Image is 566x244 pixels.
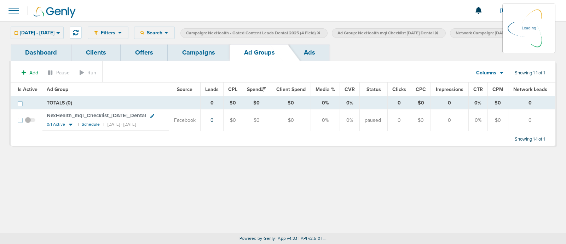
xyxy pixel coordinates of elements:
a: Offers [121,44,168,61]
span: paused [365,117,381,124]
span: Showing 1-1 of 1 [515,136,545,142]
span: Source [177,86,192,92]
td: 0% [340,109,360,131]
td: $0 [224,109,242,131]
td: TOTALS (0) [42,97,201,109]
td: 0 [508,97,555,109]
a: Dashboard [11,44,71,61]
td: 0% [468,109,487,131]
td: $0 [411,97,431,109]
span: Ad Group [47,86,68,92]
span: CPM [492,86,503,92]
img: Genly [34,7,76,18]
p: Loading [522,24,536,33]
span: Ad Group: NexHealth mql Checklist [DATE] Dental [337,30,438,36]
span: CVR [345,86,355,92]
small: Schedule [82,122,100,127]
td: 0% [311,109,340,131]
td: $0 [224,97,242,109]
td: 0% [468,97,487,109]
span: | ... [321,236,327,241]
span: Client Spend [276,86,306,92]
a: Ad Groups [230,44,289,61]
span: | App v4.3.1 [276,236,297,241]
td: $0 [487,97,508,109]
button: Add [18,68,42,78]
td: 0% [340,97,360,109]
td: $0 [411,109,431,131]
td: Facebook [169,109,201,131]
td: $0 [242,97,271,109]
span: Add [29,70,38,76]
span: Impressions [436,86,463,92]
td: 0 [388,109,411,131]
td: 0 [388,97,411,109]
td: $0 [271,109,311,131]
a: Clients [71,44,121,61]
span: Spend [247,86,266,92]
td: 0 [201,97,224,109]
td: $0 [242,109,271,131]
span: Leads [205,86,219,92]
span: NexHealth_ mql_ Checklist_ [DATE]_ Dental [47,112,146,119]
a: Ads [289,44,330,61]
span: CPL [228,86,237,92]
small: | [DATE] - [DATE] [103,122,136,127]
a: Campaigns [168,44,230,61]
td: 0% [311,97,340,109]
span: Network Campaign: [DATE] [456,30,512,36]
span: | API v2.5.0 [299,236,320,241]
span: Network Leads [513,86,547,92]
span: Media % [316,86,335,92]
span: CTR [473,86,483,92]
td: 0 [431,109,469,131]
td: $0 [271,97,311,109]
span: Showing 1-1 of 1 [515,70,545,76]
span: CPC [416,86,426,92]
td: 0 [431,97,469,109]
span: Campaign: NexHealth - Gated Content Leads Dental 2025 (4 Field) [186,30,320,36]
a: 0 [210,117,214,123]
span: [PERSON_NAME] [500,8,544,13]
span: Status [366,86,381,92]
td: 0 [508,109,555,131]
span: 0/1 Active [47,122,65,127]
td: $0 [487,109,508,131]
span: Is Active [18,86,37,92]
span: Clicks [392,86,406,92]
